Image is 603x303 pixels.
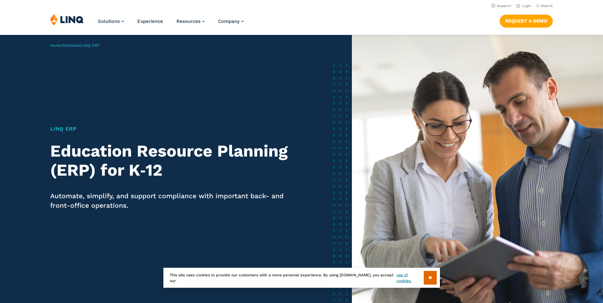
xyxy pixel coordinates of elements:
a: Experience [137,18,163,24]
a: Support [491,4,511,8]
a: Home [50,43,61,48]
span: Solutions [98,18,120,24]
button: Open Search Bar [536,3,553,8]
a: Solutions [98,18,124,24]
a: Request a Demo [500,15,553,27]
span: Company [218,18,240,24]
span: Resources [176,18,201,24]
h2: Education Resource Planning (ERP) for K‑12 [50,142,288,180]
img: LINQ | K‑12 Software [50,13,84,25]
a: Resources [176,18,205,24]
a: Login [516,4,531,8]
a: use of cookies. [396,272,423,284]
nav: Primary Navigation [98,13,244,34]
a: Solutions [63,43,80,48]
span: LINQ ERP [81,43,99,48]
div: This site uses cookies to provide our customers with a more personal experience. By using [DOMAIN... [163,268,440,288]
nav: Button Navigation [500,13,553,27]
a: Company [218,18,244,24]
span: / / [50,43,99,48]
p: Automate, simplify, and support compliance with important back- and front-office operations. [50,191,288,210]
h1: LINQ ERP [50,125,288,133]
span: Search [541,4,553,8]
